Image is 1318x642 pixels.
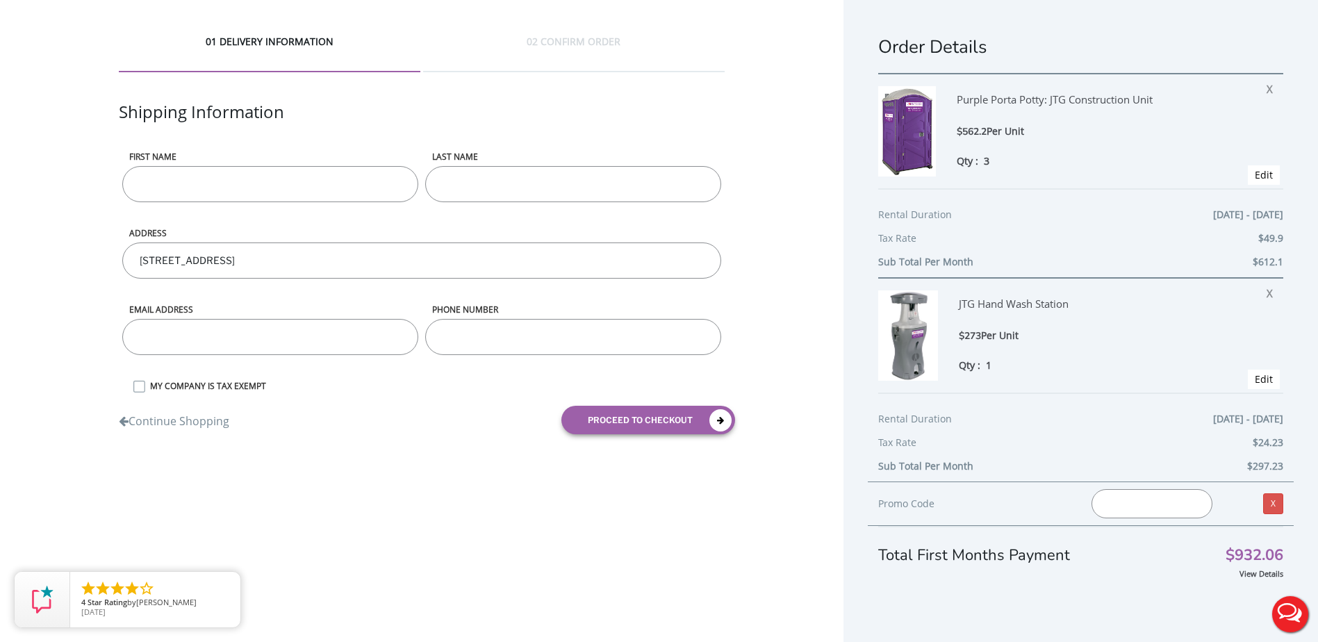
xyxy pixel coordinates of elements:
div: Qty : [959,358,1230,372]
div: $562.2 [957,124,1228,140]
img: Review Rating [28,586,56,614]
span: Per Unit [981,329,1019,342]
span: by [81,598,229,608]
a: Edit [1255,372,1273,386]
h1: Order Details [878,35,1283,59]
span: 1 [986,359,991,372]
label: MY COMPANY IS TAX EXEMPT [143,380,725,392]
div: Qty : [957,154,1228,168]
li:  [94,580,111,597]
div: 02 CONFIRM ORDER [423,35,725,72]
b: Sub Total Per Month [878,255,973,268]
span: Per Unit [987,124,1024,138]
span: X [1267,282,1280,300]
li:  [109,580,126,597]
label: Email address [122,304,418,315]
div: JTG Hand Wash Station [959,290,1230,328]
div: Rental Duration [878,411,1283,434]
span: [DATE] - [DATE] [1213,206,1283,223]
div: Shipping Information [119,100,725,151]
div: Tax Rate [878,230,1283,254]
b: $612.1 [1253,255,1283,268]
div: $273 [959,328,1230,344]
button: proceed to checkout [561,406,735,434]
span: $49.9 [1258,230,1283,247]
span: [DATE] [81,607,106,617]
div: 01 DELIVERY INFORMATION [119,35,420,72]
span: $24.23 [1253,434,1283,451]
a: Edit [1255,168,1273,181]
div: Rental Duration [878,206,1283,230]
li:  [138,580,155,597]
button: Live Chat [1262,586,1318,642]
span: 3 [984,154,989,167]
label: phone number [425,304,721,315]
a: X [1263,493,1283,514]
a: Continue Shopping [119,406,229,429]
span: 4 [81,597,85,607]
a: View Details [1239,568,1283,579]
span: Star Rating [88,597,127,607]
span: X [1267,78,1280,96]
span: [DATE] - [DATE] [1213,411,1283,427]
div: Tax Rate [878,434,1283,458]
div: Promo Code [878,495,1070,512]
div: Total First Months Payment [878,526,1283,566]
li:  [80,580,97,597]
label: First name [122,151,418,163]
li:  [124,580,140,597]
div: Purple Porta Potty: JTG Construction Unit [957,86,1228,124]
b: $297.23 [1247,459,1283,472]
span: $932.06 [1226,548,1283,563]
span: [PERSON_NAME] [136,597,197,607]
b: Sub Total Per Month [878,459,973,472]
label: LAST NAME [425,151,721,163]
